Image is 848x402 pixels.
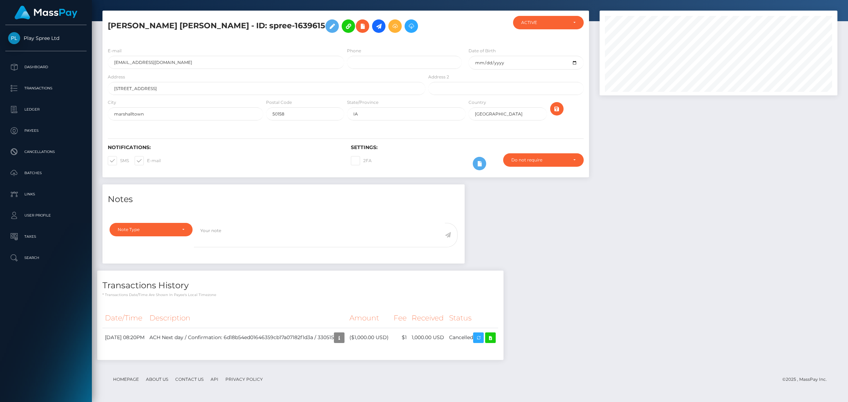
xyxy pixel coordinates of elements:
[108,144,340,150] h6: Notifications:
[8,83,84,94] p: Transactions
[347,48,361,54] label: Phone
[14,6,77,19] img: MassPay Logo
[135,156,161,165] label: E-mail
[469,48,496,54] label: Date of Birth
[108,99,116,106] label: City
[5,249,87,267] a: Search
[108,156,129,165] label: SMS
[5,35,87,41] span: Play Spree Ltd
[8,62,84,72] p: Dashboard
[511,157,567,163] div: Do not require
[5,164,87,182] a: Batches
[5,228,87,246] a: Taxes
[266,99,292,106] label: Postal Code
[391,308,409,328] th: Fee
[108,74,125,80] label: Address
[143,374,171,385] a: About Us
[391,328,409,347] td: $1
[347,308,391,328] th: Amount
[372,19,385,33] a: Initiate Payout
[782,376,832,383] div: © 2025 , MassPay Inc.
[428,74,449,80] label: Address 2
[110,223,193,236] button: Note Type
[8,168,84,178] p: Batches
[5,58,87,76] a: Dashboard
[172,374,206,385] a: Contact Us
[8,231,84,242] p: Taxes
[5,143,87,161] a: Cancellations
[110,374,142,385] a: Homepage
[8,32,20,44] img: Play Spree Ltd
[5,79,87,97] a: Transactions
[102,328,147,347] td: [DATE] 08:20PM
[108,48,122,54] label: E-mail
[8,104,84,115] p: Ledger
[147,328,347,347] td: ACH Next day / Confirmation: 6d18b54ed01646359cb17a07182f1d3a / 330515
[5,101,87,118] a: Ledger
[147,308,347,328] th: Description
[8,147,84,157] p: Cancellations
[351,144,583,150] h6: Settings:
[108,193,459,206] h4: Notes
[409,308,447,328] th: Received
[8,189,84,200] p: Links
[347,99,378,106] label: State/Province
[469,99,486,106] label: Country
[5,122,87,140] a: Payees
[5,207,87,224] a: User Profile
[8,210,84,221] p: User Profile
[223,374,266,385] a: Privacy Policy
[447,328,498,347] td: Cancelled
[118,227,176,232] div: Note Type
[409,328,447,347] td: 1,000.00 USD
[208,374,221,385] a: API
[8,253,84,263] p: Search
[503,153,584,167] button: Do not require
[102,308,147,328] th: Date/Time
[102,279,498,292] h4: Transactions History
[521,20,567,25] div: ACTIVE
[108,16,422,36] h5: [PERSON_NAME] [PERSON_NAME] - ID: spree-1639615
[5,185,87,203] a: Links
[447,308,498,328] th: Status
[351,156,372,165] label: 2FA
[8,125,84,136] p: Payees
[513,16,583,29] button: ACTIVE
[347,328,391,347] td: ($1,000.00 USD)
[102,292,498,297] p: * Transactions date/time are shown in payee's local timezone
